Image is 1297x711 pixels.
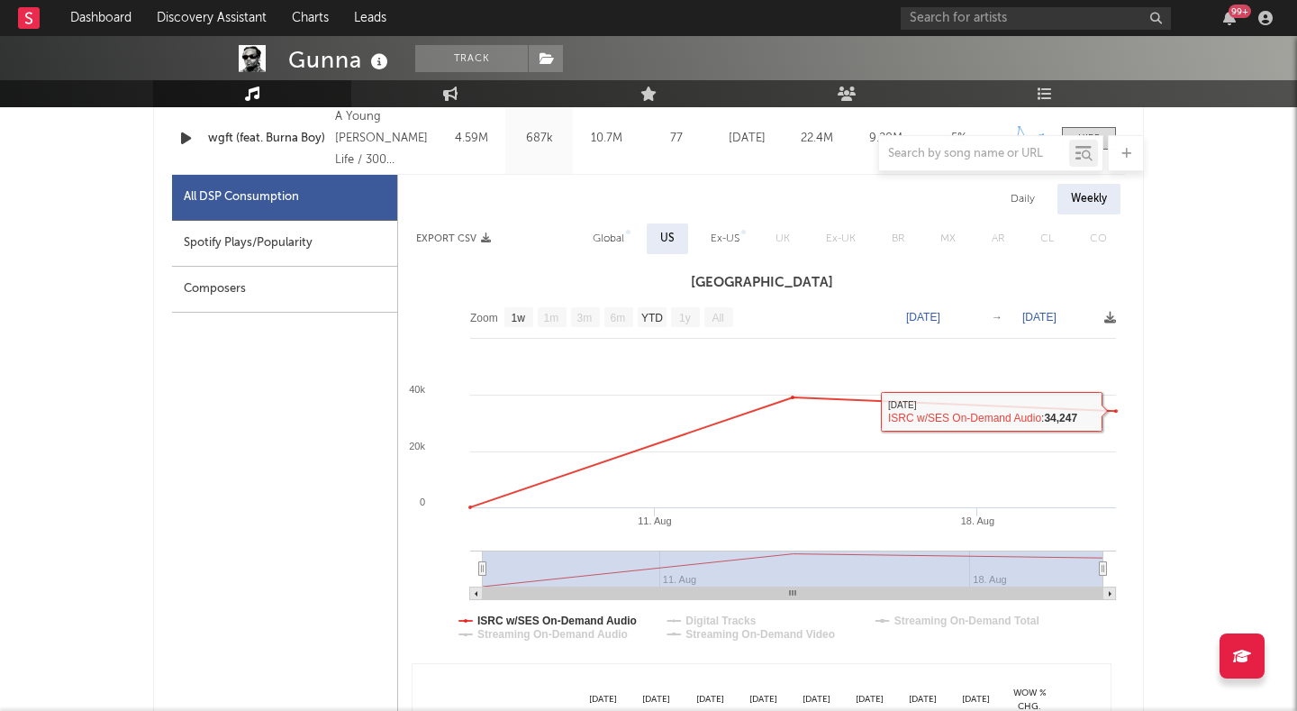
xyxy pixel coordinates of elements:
text: → [992,311,1002,324]
text: 20k [409,441,425,451]
div: 22.4M [786,130,847,148]
text: 0 [420,497,425,507]
text: 6m [611,312,626,324]
text: 1y [679,312,691,324]
text: [DATE] [1022,311,1057,324]
div: Composers [172,267,397,313]
div: <5% [925,130,985,148]
div: Weekly [1057,184,1120,214]
text: 18. Aug [961,515,994,526]
a: wgft (feat. Burna Boy) [208,130,326,148]
div: Spotify Plays/Popularity [172,221,397,267]
text: 11. Aug [638,515,671,526]
text: Streaming On-Demand Total [894,615,1039,627]
div: [DATE] [790,693,843,706]
div: [DATE] [683,693,736,706]
text: 3m [577,312,593,324]
div: [DATE] [949,693,1002,706]
div: All DSP Consumption [184,187,299,208]
text: Streaming On-Demand Video [685,628,835,641]
text: ISRC w/SES On-Demand Audio [477,615,637,627]
div: [DATE] [896,693,949,706]
div: All DSP Consumption [172,175,397,221]
div: 687k [510,130,568,148]
text: Zoom [470,312,498,324]
text: Streaming On-Demand Audio [477,628,628,641]
text: 1w [512,312,526,324]
div: 99 + [1229,5,1251,18]
div: [DATE] [717,130,777,148]
div: Ex-US [711,228,739,250]
div: [DATE] [630,693,683,706]
input: Search for artists [901,7,1171,30]
div: 4.59M [442,130,501,148]
div: Daily [997,184,1048,214]
div: 9.28M [856,130,916,148]
div: 10.7M [577,130,636,148]
button: Track [415,45,528,72]
text: Digital Tracks [685,615,756,627]
text: YTD [641,312,663,324]
text: [DATE] [906,311,940,324]
div: [DATE] [576,693,630,706]
text: 1m [544,312,559,324]
div: US [660,228,675,250]
div: 77 [645,130,708,148]
button: Export CSV [416,233,491,244]
h3: [GEOGRAPHIC_DATA] [398,272,1125,294]
div: Gunna [288,45,393,75]
div: [DATE] [843,693,896,706]
div: Global [593,228,624,250]
div: [DATE] [737,693,790,706]
button: 99+ [1223,11,1236,25]
text: All [712,312,723,324]
input: Search by song name or URL [879,147,1069,161]
text: 40k [409,384,425,395]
